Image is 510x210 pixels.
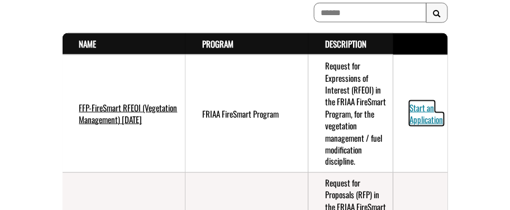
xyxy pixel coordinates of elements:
a: Description [325,38,366,50]
td: FRIAA FireSmart Program [185,55,308,172]
a: Program [202,38,233,50]
a: FFP-FireSmart RFEOI (Vegetation Management) [DATE] [79,101,178,125]
input: To search on partial text, use the asterisk (*) wildcard character. [314,3,427,22]
button: Search Results [426,3,448,23]
td: FFP-FireSmart RFEOI (Vegetation Management) July 2025 [63,55,186,172]
a: Name [79,38,97,50]
a: Start an Application [410,101,444,125]
td: Request for Expressions of Interest (RFEOI) in the FRIAA FireSmart Program, for the vegetation ma... [308,55,393,172]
